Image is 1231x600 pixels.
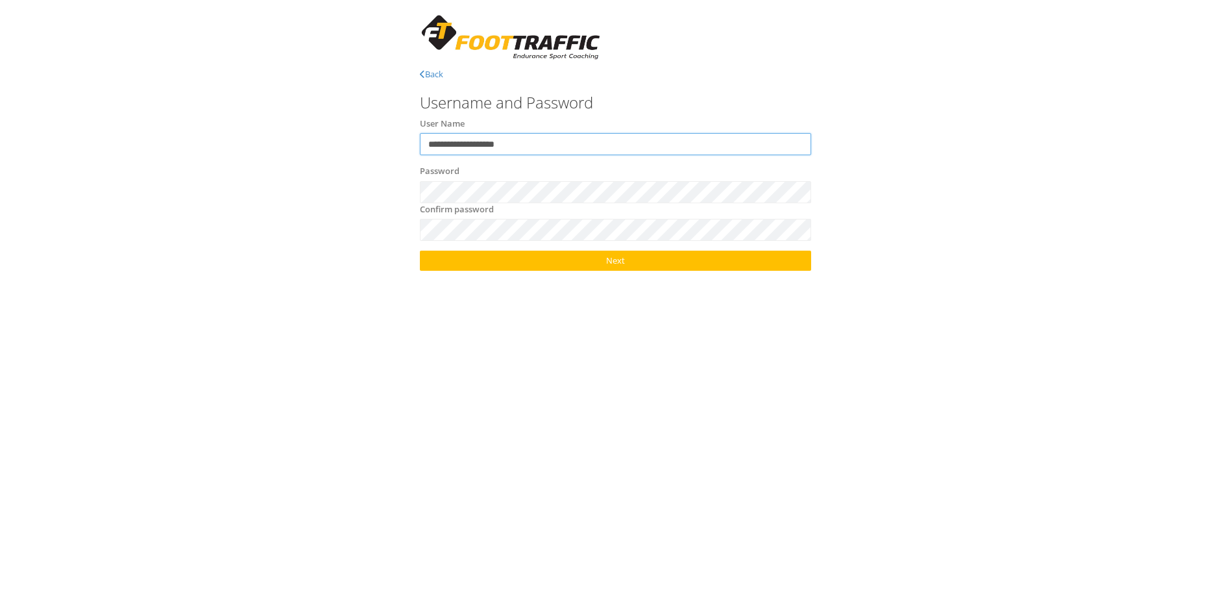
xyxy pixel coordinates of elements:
a: Back [420,68,443,80]
h3: Username and Password [420,94,811,111]
a: Next [420,251,811,271]
label: Confirm password [420,203,494,216]
label: Password [420,165,459,178]
label: User Name [420,118,465,131]
img: LongLogo.jpg [420,13,602,62]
